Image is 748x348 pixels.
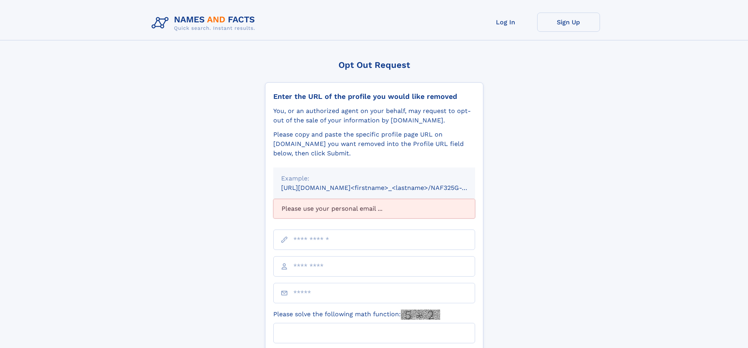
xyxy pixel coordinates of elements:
div: You, or an authorized agent on your behalf, may request to opt-out of the sale of your informatio... [273,106,475,125]
div: Please use your personal email ... [273,199,475,219]
div: Opt Out Request [265,60,483,70]
a: Log In [474,13,537,32]
div: Example: [281,174,467,183]
div: Enter the URL of the profile you would like removed [273,92,475,101]
img: Logo Names and Facts [148,13,262,34]
a: Sign Up [537,13,600,32]
small: [URL][DOMAIN_NAME]<firstname>_<lastname>/NAF325G-xxxxxxxx [281,184,490,191]
div: Please copy and paste the specific profile page URL on [DOMAIN_NAME] you want removed into the Pr... [273,130,475,158]
label: Please solve the following math function: [273,310,440,320]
